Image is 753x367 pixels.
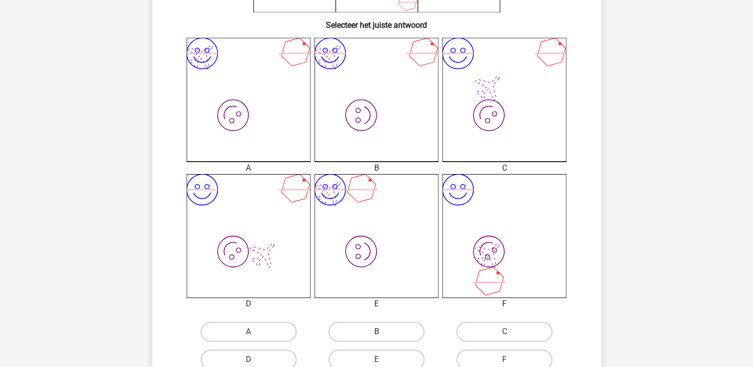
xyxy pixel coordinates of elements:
[456,322,552,342] label: C
[435,298,574,310] div: F
[307,162,446,174] div: B
[201,322,297,342] label: A
[328,322,425,342] label: B
[179,298,318,310] div: D
[307,298,446,310] div: E
[179,162,318,174] div: A
[435,162,574,174] div: C
[168,12,585,30] h6: Selecteer het juiste antwoord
